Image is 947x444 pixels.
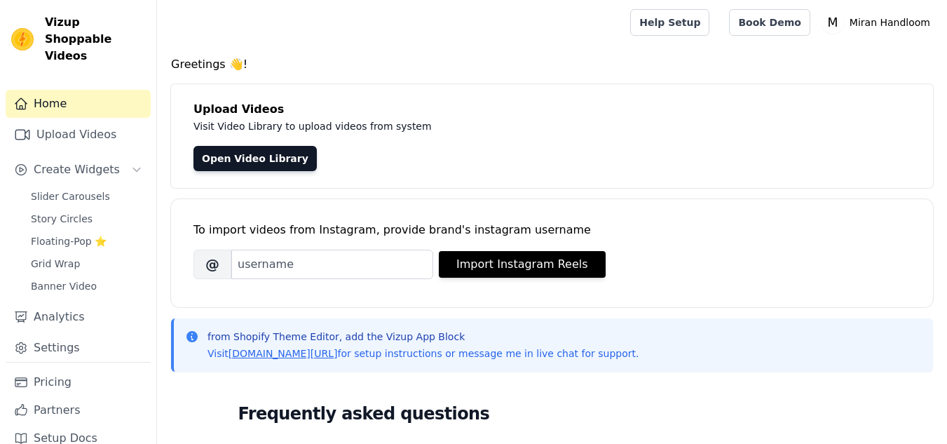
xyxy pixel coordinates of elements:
a: Book Demo [729,9,810,36]
span: Slider Carousels [31,189,110,203]
p: Visit for setup instructions or message me in live chat for support. [207,347,639,361]
a: Banner Video [22,276,151,296]
button: Import Instagram Reels [439,251,606,278]
a: Story Circles [22,209,151,229]
span: Banner Video [31,279,97,293]
a: Analytics [6,303,151,331]
a: Open Video Library [193,146,317,171]
a: Help Setup [630,9,709,36]
span: @ [193,250,231,279]
span: Grid Wrap [31,257,80,271]
img: Vizup [11,28,34,51]
a: Floating-Pop ⭐ [22,231,151,251]
a: Slider Carousels [22,187,151,206]
button: M Miran Handloom [822,10,936,35]
text: M [827,15,838,29]
a: Grid Wrap [22,254,151,274]
p: from Shopify Theme Editor, add the Vizup App Block [207,330,639,344]
span: Story Circles [31,212,93,226]
a: Pricing [6,368,151,396]
h2: Frequently asked questions [238,400,866,428]
a: Settings [6,334,151,362]
div: To import videos from Instagram, provide brand's instagram username [193,222,911,238]
input: username [231,250,433,279]
h4: Upload Videos [193,101,911,118]
a: Home [6,90,151,118]
span: Vizup Shoppable Videos [45,14,145,65]
a: Upload Videos [6,121,151,149]
a: [DOMAIN_NAME][URL] [229,348,338,359]
h4: Greetings 👋! [171,56,933,73]
button: Create Widgets [6,156,151,184]
p: Miran Handloom [844,10,936,35]
span: Floating-Pop ⭐ [31,234,107,248]
span: Create Widgets [34,161,120,178]
p: Visit Video Library to upload videos from system [193,118,822,135]
a: Partners [6,396,151,424]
